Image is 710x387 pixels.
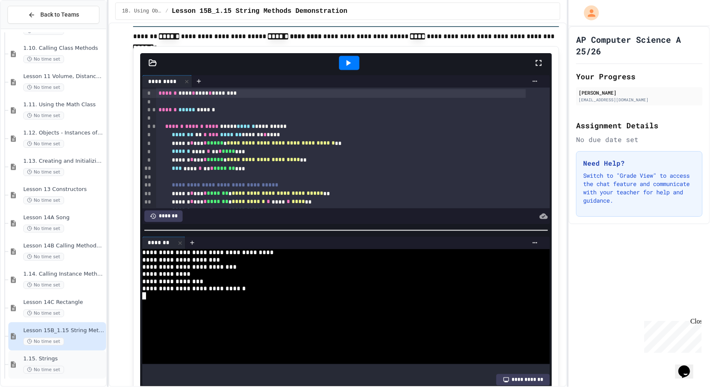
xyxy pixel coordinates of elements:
[23,327,104,334] span: Lesson 15B_1.15 String Methods Demonstration
[23,45,104,52] span: 1.10. Calling Class Methods
[575,3,601,22] div: My Account
[23,299,104,306] span: Lesson 14C Rectangle
[23,281,64,289] span: No time set
[23,83,64,91] span: No time set
[583,171,695,205] p: Switch to "Grade View" to access the chat feature and communicate with your teacher for help and ...
[579,97,700,103] div: [EMAIL_ADDRESS][DOMAIN_NAME]
[23,366,64,374] span: No time set
[166,8,168,15] span: /
[576,120,703,131] h2: Assignment Details
[23,253,64,261] span: No time set
[576,135,703,145] div: No due date set
[3,3,57,53] div: Chat with us now!Close
[23,55,64,63] span: No time set
[23,101,104,108] span: 1.11. Using the Math Class
[23,158,104,165] span: 1.13. Creating and Initializing Objects: Constructors
[23,214,104,221] span: Lesson 14A Song
[23,242,104,250] span: Lesson 14B Calling Methods with Parameters
[23,112,64,120] span: No time set
[641,318,702,353] iframe: chat widget
[23,73,104,80] span: Lesson 11 Volume, Distance, & Quadratic Formula
[583,158,695,168] h3: Need Help?
[23,130,104,137] span: 1.12. Objects - Instances of Classes
[576,71,703,82] h2: Your Progress
[23,186,104,193] span: Lesson 13 Constructors
[675,354,702,379] iframe: chat widget
[576,34,703,57] h1: AP Computer Science A 25/26
[23,168,64,176] span: No time set
[122,8,162,15] span: 1B. Using Objects and Methods
[23,338,64,345] span: No time set
[7,6,99,24] button: Back to Teams
[23,140,64,148] span: No time set
[579,89,700,96] div: [PERSON_NAME]
[23,355,104,363] span: 1.15. Strings
[172,6,347,16] span: Lesson 15B_1.15 String Methods Demonstration
[23,309,64,317] span: No time set
[23,225,64,233] span: No time set
[40,10,79,19] span: Back to Teams
[23,196,64,204] span: No time set
[23,271,104,278] span: 1.14. Calling Instance Methods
